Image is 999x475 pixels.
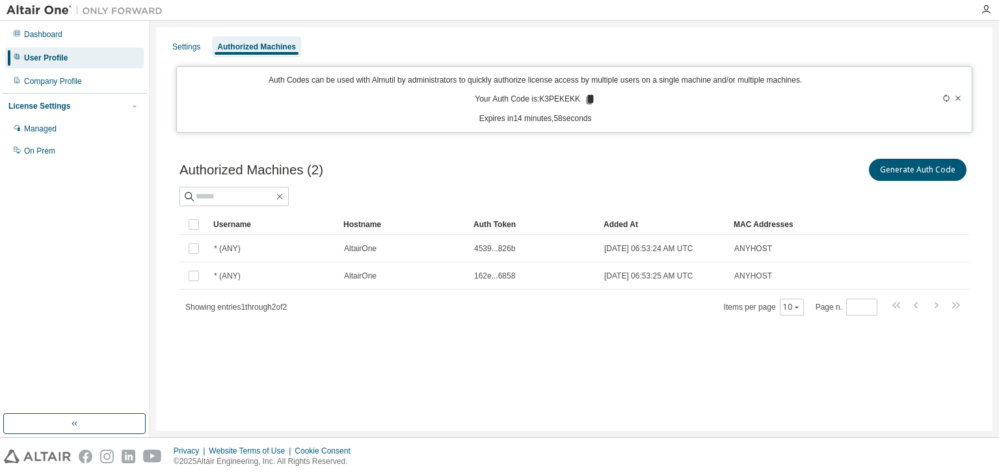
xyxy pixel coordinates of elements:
[24,76,82,87] div: Company Profile
[180,163,323,178] span: Authorized Machines (2)
[24,124,57,134] div: Managed
[7,4,169,17] img: Altair One
[734,271,772,281] span: ANYHOST
[214,271,241,281] span: * (ANY)
[724,299,804,316] span: Items per page
[100,450,114,463] img: instagram.svg
[209,446,295,456] div: Website Terms of Use
[185,75,886,86] p: Auth Codes can be used with Almutil by administrators to quickly authorize license access by mult...
[174,446,209,456] div: Privacy
[343,214,463,235] div: Hostname
[24,146,55,156] div: On Prem
[24,53,68,63] div: User Profile
[604,214,723,235] div: Added At
[174,456,358,467] p: © 2025 Altair Engineering, Inc. All Rights Reserved.
[816,299,877,316] span: Page n.
[475,94,596,105] p: Your Auth Code is: K3PEKEKK
[783,302,801,312] button: 10
[214,243,241,254] span: * (ANY)
[295,446,358,456] div: Cookie Consent
[473,214,593,235] div: Auth Token
[185,113,886,124] p: Expires in 14 minutes, 58 seconds
[604,271,693,281] span: [DATE] 06:53:25 AM UTC
[122,450,135,463] img: linkedin.svg
[474,243,515,254] span: 4539...826b
[869,159,966,181] button: Generate Auth Code
[4,450,71,463] img: altair_logo.svg
[172,42,200,52] div: Settings
[24,29,62,40] div: Dashboard
[185,303,287,312] span: Showing entries 1 through 2 of 2
[604,243,693,254] span: [DATE] 06:53:24 AM UTC
[8,101,70,111] div: License Settings
[143,450,162,463] img: youtube.svg
[79,450,92,463] img: facebook.svg
[474,271,515,281] span: 162e...6858
[217,42,296,52] div: Authorized Machines
[213,214,333,235] div: Username
[734,214,832,235] div: MAC Addresses
[344,271,377,281] span: AltairOne
[734,243,772,254] span: ANYHOST
[344,243,377,254] span: AltairOne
